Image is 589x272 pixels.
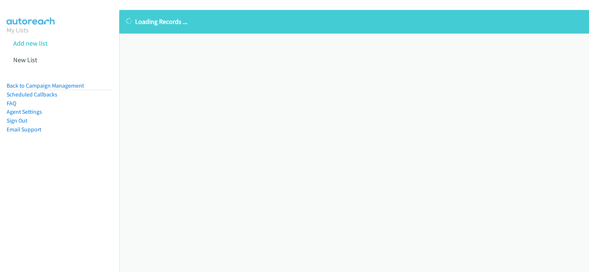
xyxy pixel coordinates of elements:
a: Add new list [13,39,47,47]
a: Email Support [7,126,41,133]
p: Loading Records ... [126,17,582,27]
a: Sign Out [7,117,27,124]
a: Scheduled Callbacks [7,91,57,98]
a: FAQ [7,100,16,107]
a: Agent Settings [7,108,42,115]
a: My Lists [7,26,29,34]
a: New List [13,56,37,64]
a: Back to Campaign Management [7,82,84,89]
